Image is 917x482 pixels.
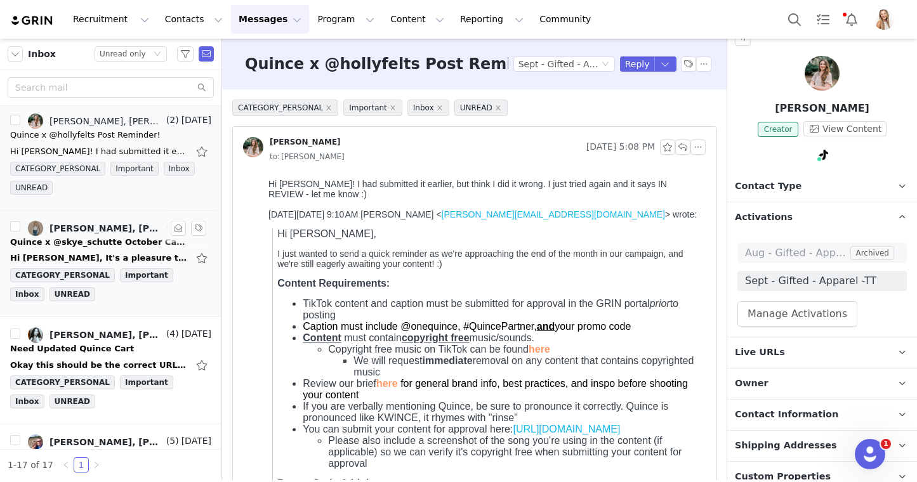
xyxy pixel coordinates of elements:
span: Copyright free music on TikTok can be found [65,170,287,181]
div: [PERSON_NAME], [PERSON_NAME], [PERSON_NAME] [49,223,164,233]
img: 21030c76-83d1-409c-be52-dce94fa921f8.jpg [28,114,43,129]
a: grin logo [10,15,55,27]
img: 22808846-06dd-4d6e-a5f5-c90265dabeaf.jpg [874,10,894,30]
span: Your promo code is: INFG-25HOLLYFELTS10 [39,325,428,370]
span: UNREAD [49,287,95,301]
em: New customers will receive 10% off their first purchase with your code, please mention this withi... [39,336,428,358]
span: (4) [164,327,179,341]
i: icon: down [154,50,161,59]
span: Your link is: [39,370,198,393]
strong: immediate [159,181,209,192]
a: here [265,170,287,181]
p: [PERSON_NAME] [727,101,917,116]
span: 1 [881,439,891,449]
div: [PERSON_NAME] [270,137,341,147]
span: Activations [735,211,793,225]
a: 1 [74,458,88,472]
span: Live URLs [735,346,785,360]
button: Contacts [157,5,230,34]
img: 03046b6e-a67d-4ecc-98bd-78f77567eac4.jpg [28,327,43,342]
a: [PERSON_NAME], [PERSON_NAME] | Home Decor | Tablescapes | Recipes | Florals 🐓 & 🐎 [28,434,164,450]
iframe: Intercom live chat [855,439,885,469]
span: UNREAD [49,394,95,408]
li: Previous Page [58,457,74,472]
span: [DATE] 5:08 PM [586,140,655,155]
span: UNREAD [10,181,53,195]
span: Please also include a screenshot of the song you're using in the content (if applicable) so we ca... [65,261,418,295]
button: Content [383,5,452,34]
span: CATEGORY_PERSONAL [232,100,338,116]
div: Sept - Gifted - Apparel -TT [518,57,599,71]
strong: We will ask you to edit the caption of your post if your promo code is not mentioned. [39,348,409,370]
span: We will request removal on any content that contains copyrighted music [90,181,430,204]
li: Next Page [89,457,104,472]
i: icon: close [390,105,396,111]
img: 1d047d3c-07b0-436b-a090-9541b73127d0.jpg [28,434,43,450]
i: icon: search [197,83,206,92]
span: Inbox [10,394,44,408]
a: [PERSON_NAME], [PERSON_NAME] [28,327,164,342]
span: must contain music/sounds. [39,159,271,169]
span: Shipping Addresses [735,439,837,453]
div: [PERSON_NAME] [DATE] 5:08 PMto:[PERSON_NAME] [233,127,716,174]
u: Content [39,159,77,169]
span: Important [120,375,173,389]
span: (2) [164,114,179,127]
img: b6a42cf3-9634-4dc4-9dfc-058c40ee6fde.jpg [28,221,43,236]
img: 21030c76-83d1-409c-be52-dce94fa921f8.jpg [243,137,263,157]
div: Hi Lily! I had submitted it earlier, but think I did it wrong. I just tried again and it says IN ... [10,145,188,158]
div: [PERSON_NAME], [PERSON_NAME] | Home Decor | Tablescapes | Recipes | Florals 🐓 & 🐎 [49,437,164,447]
div: [DATE][DATE] 9:10 AM [PERSON_NAME] < > wrote: [5,36,437,46]
button: Notifications [838,5,866,34]
span: Send Email [199,46,214,62]
span: Inbox [164,162,195,176]
i: icon: right [93,461,100,469]
button: Messages [231,5,309,34]
span: UNREAD [454,100,508,116]
em: prior [386,124,407,135]
span: Caption must include @onequince, #QuincePartner, your promo code [39,147,367,158]
button: Program [310,5,382,34]
li: 1 [74,457,89,472]
span: CATEGORY_PERSONAL [10,375,115,389]
input: Search mail [8,77,214,98]
span: Owner [735,377,769,391]
span: Review our brief [39,204,425,226]
div: [PERSON_NAME], [PERSON_NAME] [49,330,164,340]
button: Recruitment [65,5,157,34]
span: We recommend bookmarking this link: so you can always reference back the campaign deliverables. [14,402,422,424]
span: Contact Type [735,179,802,193]
li: 1-17 of 17 [8,457,53,472]
div: Need Updated Quince Cart [10,342,134,355]
span: CATEGORY_PERSONAL [10,268,115,282]
strong: If there's any issues with your order, please email us directly for assistance. DO NOT attempt to... [14,434,423,456]
a: here [113,204,135,215]
a: [URL][DOMAIN_NAME] [91,370,199,381]
button: Reply [620,56,655,72]
span: I just wanted to send a quick reminder as we're approaching the end of the month in our campaign,... [14,75,419,95]
span: TikTok content and caption must be submitted for approval in the GRIN portal to posting [39,124,415,147]
span: (5) [164,434,179,448]
div: Okay this should be the correct URL, https://www.quince.com/checkout?checkoutId=f106c09b-6799-451... [10,359,188,372]
div: Hi [PERSON_NAME]! I had submitted it earlier, but think I did it wrong. I just tried again and it... [5,5,437,25]
span: Aug - Gifted - Apparel - TT [745,245,848,261]
a: Community [532,5,604,34]
span: Important [110,162,159,176]
a: [PERSON_NAME] [243,137,341,157]
strong: Promo Code & Link [14,304,108,315]
i: icon: close [437,105,443,111]
img: Holly Felts [805,56,840,91]
i: icon: close [326,105,332,111]
span: Sept - Gifted - Apparel -TT [745,273,899,289]
a: [URL][DOMAIN_NAME] [249,250,357,261]
div: Unread only [100,47,146,61]
span: Important [343,100,402,116]
span: CATEGORY_PERSONAL [10,162,105,176]
button: View Content [803,121,887,136]
span: Contact Information [735,408,838,422]
button: Profile [866,10,907,30]
a: [PERSON_NAME], [PERSON_NAME] [28,114,164,129]
span: Important [120,268,173,282]
a: [PERSON_NAME][EMAIL_ADDRESS][DOMAIN_NAME] [178,36,402,46]
a: Tasks [809,5,837,34]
